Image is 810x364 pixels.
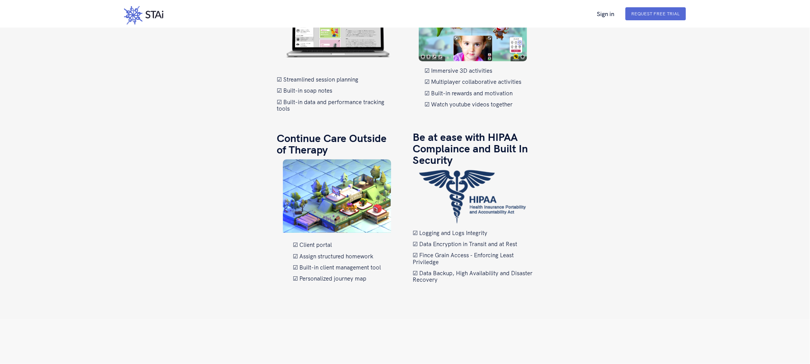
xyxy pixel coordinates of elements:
[293,275,381,282] li: Personalized journey map
[283,159,392,235] img: Girl in a jacket
[277,87,397,94] li: Built-in soap notes
[425,90,521,96] li: Built-in rewards and motivation
[425,67,521,74] li: Immersive 3D activities
[413,230,533,236] li: Logging and Logs Integrity
[293,242,381,248] li: Client portal
[293,264,381,271] li: Built-in client management tool
[591,10,621,17] a: Sign in
[413,252,533,265] li: Fince Grain Access - Enforcing Least Priviledge
[425,101,521,108] li: Watch youtube videos together
[632,11,680,16] a: Request Free Trial
[413,270,533,283] li: Data Backup, High Availability and Disaster Recovery
[419,170,527,224] img: Girl in a jacket
[425,78,521,85] li: Multiplayer collaborative activities
[277,99,397,112] li: Built-in data and performance tracking tools
[277,132,397,155] h4: Continue Care Outside of Therapy
[293,253,381,260] li: Assign structured homework
[413,241,533,247] li: Data Encryption in Transit and at Rest
[625,7,686,20] button: Request Free Trial
[277,76,397,83] li: Streamlined session planning
[413,131,533,166] h4: Be at ease with HIPAA Complaince and Built In Security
